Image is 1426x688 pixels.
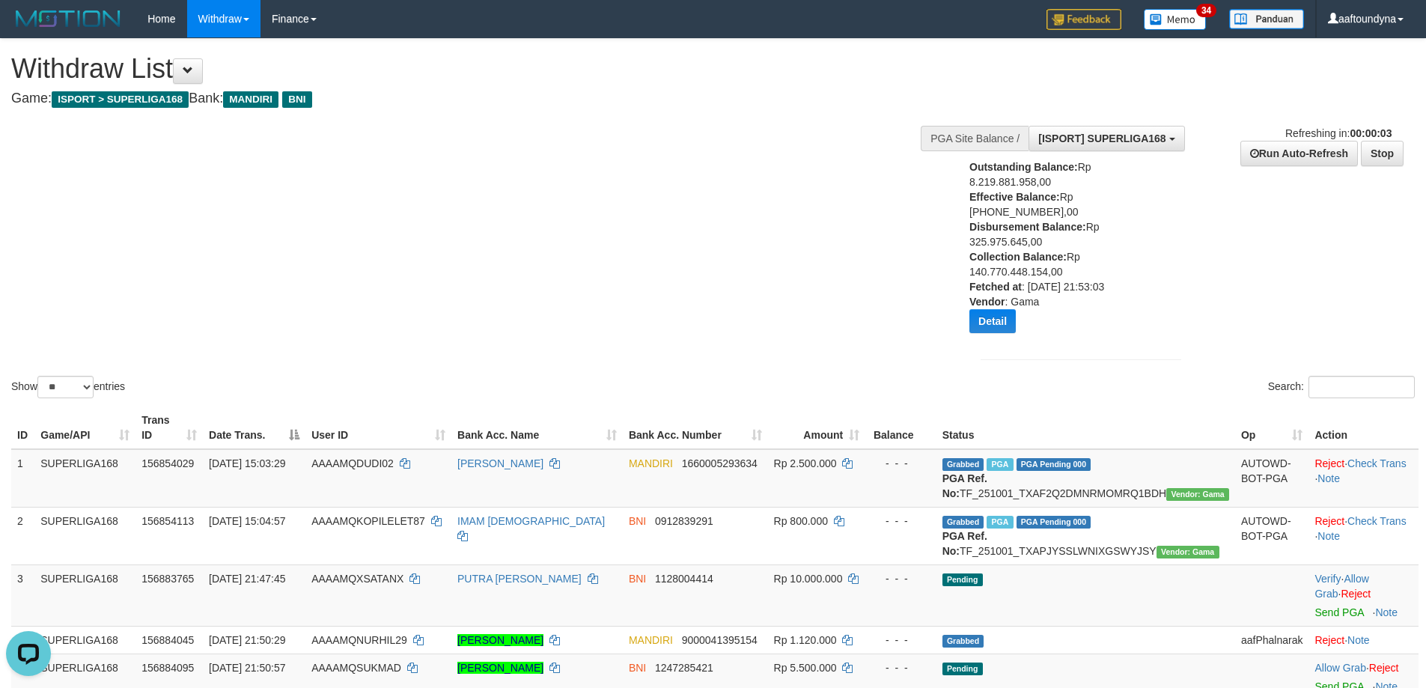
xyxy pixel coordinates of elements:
th: Op: activate to sort column ascending [1235,407,1309,449]
a: Check Trans [1347,457,1407,469]
span: MANDIRI [629,457,673,469]
span: Pending [942,663,983,675]
th: Trans ID: activate to sort column ascending [135,407,203,449]
a: [PERSON_NAME] [457,457,543,469]
img: Feedback.jpg [1046,9,1121,30]
td: AUTOWD-BOT-PGA [1235,449,1309,508]
b: Effective Balance: [969,191,1060,203]
th: ID [11,407,34,449]
th: Bank Acc. Name: activate to sort column ascending [451,407,623,449]
span: Rp 1.120.000 [774,634,837,646]
a: Run Auto-Refresh [1240,141,1358,166]
span: Marked by aafchhiseyha [987,516,1013,529]
button: Detail [969,309,1016,333]
td: SUPERLIGA168 [34,449,135,508]
span: AAAAMQKOPILELET87 [311,515,425,527]
td: SUPERLIGA168 [34,564,135,626]
td: 1 [11,449,34,508]
span: Grabbed [942,635,984,648]
div: - - - [871,456,930,471]
a: Reject [1314,634,1344,646]
div: - - - [871,514,930,529]
span: AAAAMQSUKMAD [311,662,401,674]
td: TF_251001_TXAPJYSSLWNIXGSWYJSY [936,507,1235,564]
span: [DATE] 21:50:57 [209,662,285,674]
span: 34 [1196,4,1216,17]
strong: 00:00:03 [1350,127,1392,139]
span: · [1314,662,1368,674]
span: 156884045 [141,634,194,646]
span: PGA Pending [1017,458,1091,471]
select: Showentries [37,376,94,398]
td: SUPERLIGA168 [34,626,135,654]
td: · · [1308,507,1419,564]
th: User ID: activate to sort column ascending [305,407,451,449]
span: PGA Pending [1017,516,1091,529]
span: ISPORT > SUPERLIGA168 [52,91,189,108]
span: BNI [629,662,646,674]
img: panduan.png [1229,9,1304,29]
a: [PERSON_NAME] [457,634,543,646]
span: BNI [629,573,646,585]
span: Pending [942,573,983,586]
span: 156854113 [141,515,194,527]
span: Rp 10.000.000 [774,573,843,585]
td: · · [1308,564,1419,626]
td: · · [1308,449,1419,508]
a: Allow Grab [1314,662,1365,674]
td: 3 [11,564,34,626]
th: Bank Acc. Number: activate to sort column ascending [623,407,768,449]
span: [DATE] 15:04:57 [209,515,285,527]
b: PGA Ref. No: [942,472,987,499]
a: Note [1347,634,1370,646]
td: 2 [11,507,34,564]
a: Send PGA [1314,606,1363,618]
div: Rp 8.219.881.958,00 Rp [PHONE_NUMBER],00 Rp 325.975.645,00 Rp 140.770.448.154,00 : [DATE] 21:53:0... [969,159,1155,344]
th: Status [936,407,1235,449]
span: Vendor URL: https://trx31.1velocity.biz [1166,488,1229,501]
img: MOTION_logo.png [11,7,125,30]
span: AAAAMQXSATANX [311,573,403,585]
div: - - - [871,660,930,675]
th: Game/API: activate to sort column ascending [34,407,135,449]
span: BNI [282,91,311,108]
button: Open LiveChat chat widget [6,6,51,51]
label: Search: [1268,376,1415,398]
a: Check Trans [1347,515,1407,527]
b: Fetched at [969,281,1022,293]
div: PGA Site Balance / [921,126,1029,151]
h1: Withdraw List [11,54,936,84]
button: [ISPORT] SUPERLIGA168 [1029,126,1184,151]
a: Reject [1341,588,1371,600]
a: [PERSON_NAME] [457,662,543,674]
span: Copy 1660005293634 to clipboard [682,457,758,469]
span: 156884095 [141,662,194,674]
span: [ISPORT] SUPERLIGA168 [1038,133,1166,144]
a: Verify [1314,573,1341,585]
span: Refreshing in: [1285,127,1392,139]
b: Vendor [969,296,1005,308]
span: Copy 1247285421 to clipboard [655,662,713,674]
span: Copy 1128004414 to clipboard [655,573,713,585]
span: · [1314,573,1368,600]
a: Reject [1369,662,1399,674]
a: Reject [1314,457,1344,469]
a: Reject [1314,515,1344,527]
span: Vendor URL: https://trx31.1velocity.biz [1157,546,1219,558]
td: SUPERLIGA168 [34,507,135,564]
span: 156854029 [141,457,194,469]
span: MANDIRI [629,634,673,646]
a: Note [1317,472,1340,484]
td: TF_251001_TXAF2Q2DMNRMOMRQ1BDH [936,449,1235,508]
a: Note [1375,606,1398,618]
span: [DATE] 21:50:29 [209,634,285,646]
h4: Game: Bank: [11,91,936,106]
a: PUTRA [PERSON_NAME] [457,573,582,585]
span: Rp 2.500.000 [774,457,837,469]
span: BNI [629,515,646,527]
span: AAAAMQNURHIL29 [311,634,407,646]
a: Stop [1361,141,1404,166]
span: [DATE] 21:47:45 [209,573,285,585]
a: Allow Grab [1314,573,1368,600]
span: Rp 5.500.000 [774,662,837,674]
